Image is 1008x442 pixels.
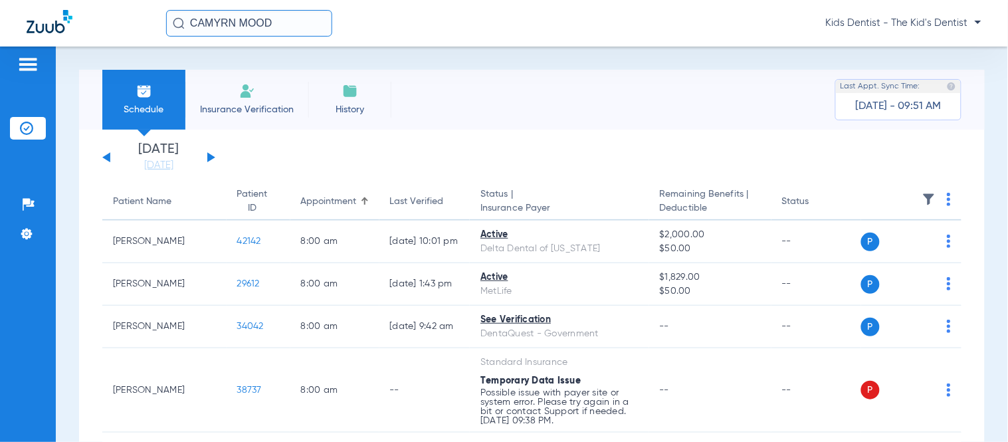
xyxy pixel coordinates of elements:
span: $1,829.00 [660,271,761,284]
span: P [861,381,880,399]
span: 42142 [237,237,261,246]
td: [PERSON_NAME] [102,306,227,348]
img: group-dot-blue.svg [947,193,951,206]
div: Last Verified [390,195,444,209]
td: -- [771,348,861,433]
span: [DATE] - 09:51 AM [856,100,942,113]
td: [DATE] 10:01 PM [379,221,470,263]
td: [DATE] 1:43 PM [379,263,470,306]
td: 8:00 AM [290,221,379,263]
span: $50.00 [660,284,761,298]
th: Status [771,183,861,221]
span: $2,000.00 [660,228,761,242]
td: 8:00 AM [290,306,379,348]
span: P [861,275,880,294]
img: last sync help info [947,82,956,91]
span: -- [660,322,670,331]
span: Last Appt. Sync Time: [841,80,920,93]
td: [PERSON_NAME] [102,221,227,263]
td: 8:00 AM [290,348,379,433]
span: Temporary Data Issue [480,376,581,386]
span: History [318,103,381,116]
div: Active [480,228,638,242]
span: Deductible [660,201,761,215]
input: Search for patients [166,10,332,37]
div: MetLife [480,284,638,298]
td: [PERSON_NAME] [102,348,227,433]
a: [DATE] [119,159,199,172]
img: Search Icon [173,17,185,29]
img: Schedule [136,83,152,99]
span: Insurance Payer [480,201,638,215]
div: Standard Insurance [480,356,638,370]
img: group-dot-blue.svg [947,277,951,290]
div: DentaQuest - Government [480,327,638,341]
div: Patient ID [237,187,268,215]
img: group-dot-blue.svg [947,320,951,333]
span: 38737 [237,386,262,395]
img: hamburger-icon [17,56,39,72]
span: -- [660,386,670,395]
th: Status | [470,183,649,221]
div: Appointment [301,195,369,209]
div: Patient Name [113,195,171,209]
img: History [342,83,358,99]
div: Appointment [301,195,357,209]
span: Kids Dentist - The Kid's Dentist [826,17,981,30]
div: Delta Dental of [US_STATE] [480,242,638,256]
td: -- [771,221,861,263]
li: [DATE] [119,143,199,172]
img: filter.svg [922,193,936,206]
img: Zuub Logo [27,10,72,33]
td: [DATE] 9:42 AM [379,306,470,348]
td: -- [379,348,470,433]
td: 8:00 AM [290,263,379,306]
td: [PERSON_NAME] [102,263,227,306]
span: $50.00 [660,242,761,256]
span: Schedule [112,103,175,116]
div: See Verification [480,313,638,327]
div: Patient ID [237,187,280,215]
td: -- [771,306,861,348]
span: P [861,233,880,251]
img: group-dot-blue.svg [947,235,951,248]
span: Insurance Verification [195,103,298,116]
span: P [861,318,880,336]
iframe: Chat Widget [942,378,1008,442]
th: Remaining Benefits | [649,183,771,221]
span: 34042 [237,322,264,331]
p: Possible issue with payer site or system error. Please try again in a bit or contact Support if n... [480,388,638,425]
div: Last Verified [390,195,460,209]
div: Patient Name [113,195,216,209]
span: 29612 [237,279,260,288]
img: Manual Insurance Verification [239,83,255,99]
div: Active [480,271,638,284]
td: -- [771,263,861,306]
